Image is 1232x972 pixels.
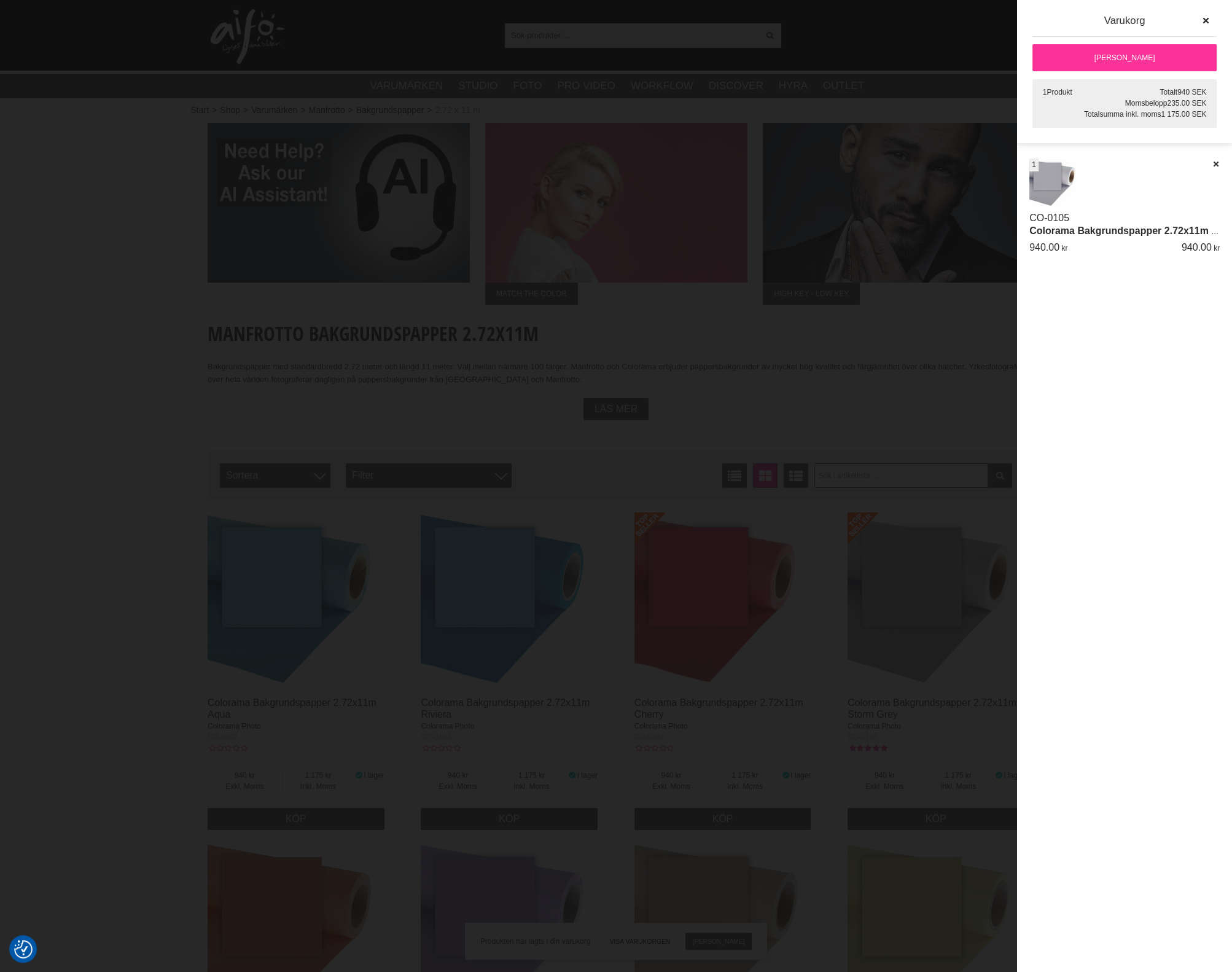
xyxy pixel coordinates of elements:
span: 1 [1032,159,1036,170]
span: 940.00 [1182,242,1212,253]
span: 940.00 [1029,242,1059,253]
span: 940 SEK [1177,88,1206,96]
span: 1 175.00 SEK [1161,110,1206,119]
span: Varukorg [1104,15,1145,26]
img: Revisit consent button [14,940,33,958]
span: Totalt [1160,88,1177,96]
button: Samtyckesinställningar [14,938,33,960]
a: [PERSON_NAME] [1032,44,1217,71]
span: 1 [1043,88,1047,96]
a: CO-0105 [1029,213,1069,223]
img: Colorama Bakgrundspapper 2.72x11m Storm Grey [1029,159,1079,208]
span: Momsbelopp [1125,99,1168,108]
span: 235.00 SEK [1167,99,1206,108]
span: Totalsumma inkl. moms [1084,110,1161,119]
span: Produkt [1047,88,1072,96]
